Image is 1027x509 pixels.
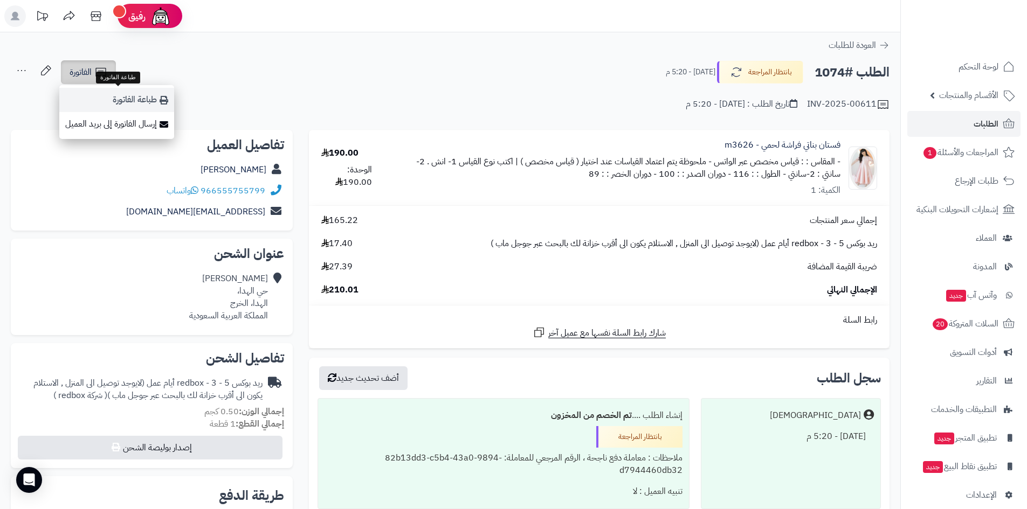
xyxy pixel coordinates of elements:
[907,454,1021,479] a: تطبيق نقاط البيعجديد
[321,147,359,159] div: 190.00
[907,396,1021,422] a: التطبيقات والخدمات
[808,261,877,273] span: ضريبة القيمة المضافة
[321,214,358,227] span: 165.22
[201,184,265,197] a: 966555755799
[907,282,1021,308] a: وآتس آبجديد
[966,487,997,503] span: الإعدادات
[589,168,657,180] small: - دوران الخصر : : 89
[19,352,284,365] h2: تفاصيل الشحن
[815,61,890,83] h2: الطلب #1074
[907,254,1021,280] a: المدونة
[907,482,1021,508] a: الإعدادات
[817,372,881,385] h3: سجل الطلب
[932,318,948,330] span: 20
[717,61,803,83] button: بانتظار المراجعة
[829,39,876,52] span: العودة للطلبات
[907,111,1021,137] a: الطلبات
[551,409,632,422] b: تم الخصم من المخزون
[770,409,861,422] div: [DEMOGRAPHIC_DATA]
[219,489,284,502] h2: طريقة الدفع
[659,168,731,180] small: - دوران الصدر : : 100
[128,10,146,23] span: رفيق
[19,247,284,260] h2: عنوان الشحن
[849,147,877,190] img: 1744392437-IMG_4587-90x90.jpeg
[96,72,140,83] div: طباعة الفاتورة
[239,405,284,418] strong: إجمالي الوزن:
[907,197,1021,222] a: إشعارات التحويلات البنكية
[491,238,877,250] span: ريد بوكس redbox - 3 - 5 أيام عمل (لايوجد توصيل الى المنزل , الاستلام يكون الى أقرب خزانة لك بالبح...
[59,88,174,112] a: طباعة الفاتورة
[596,426,683,448] div: بانتظار المراجعة
[319,366,408,390] button: أضف تحديث جديد
[907,140,1021,165] a: المراجعات والأسئلة1
[907,339,1021,365] a: أدوات التسويق
[19,138,284,151] h2: تفاصيل العميل
[811,184,840,197] div: الكمية: 1
[167,184,198,197] a: واتساب
[810,214,877,227] span: إجمالي سعر المنتجات
[976,373,997,388] span: التقارير
[126,205,265,218] a: [EMAIL_ADDRESS][DOMAIN_NAME]
[827,284,877,296] span: الإجمالي النهائي
[189,273,268,322] div: [PERSON_NAME] حي الهدا، الهدا، الخرج المملكة العربية السعودية
[416,155,840,180] small: - ملحوظة يتم اعتماد القياسات عند اختيار ( قياس مخصص ) | اكتب نوع القياس 1- انش . 2- سانتي : 2-سانتي
[725,139,840,151] a: فستان بناتي فراشة لحمي - m3626
[150,5,171,27] img: ai-face.png
[210,417,284,430] small: 1 قطعة
[976,231,997,246] span: العملاء
[313,314,885,326] div: رابط السلة
[201,163,266,176] a: [PERSON_NAME]
[708,426,874,447] div: [DATE] - 5:20 م
[70,66,92,79] span: الفاتورة
[325,481,682,502] div: تنبيه العميل : لا
[923,147,936,159] span: 1
[954,20,1017,43] img: logo-2.png
[907,168,1021,194] a: طلبات الإرجاع
[321,261,353,273] span: 27.39
[945,288,997,303] span: وآتس آب
[204,405,284,418] small: 0.50 كجم
[973,259,997,274] span: المدونة
[325,405,682,426] div: إنشاء الطلب ....
[59,112,174,136] a: إرسال الفاتورة إلى بريد العميل
[686,98,797,110] div: تاريخ الطلب : [DATE] - 5:20 م
[666,67,715,78] small: [DATE] - 5:20 م
[939,88,998,103] span: الأقسام والمنتجات
[955,173,998,189] span: طلبات الإرجاع
[932,316,998,331] span: السلات المتروكة
[321,164,372,189] div: الوحدة: 190.00
[931,402,997,417] span: التطبيقات والخدمات
[533,326,666,339] a: شارك رابط السلة نفسها مع عميل آخر
[907,311,1021,337] a: السلات المتروكة20
[807,98,890,111] div: INV-2025-00611
[974,116,998,131] span: الطلبات
[548,327,666,339] span: شارك رابط السلة نفسها مع عميل آخر
[934,433,954,444] span: جديد
[922,459,997,474] span: تطبيق نقاط البيع
[923,461,943,473] span: جديد
[907,225,1021,251] a: العملاء
[950,345,997,360] span: أدوات التسويق
[829,39,890,52] a: العودة للطلبات
[321,238,353,250] span: 17.40
[19,377,263,402] div: ريد بوكس redbox - 3 - 5 أيام عمل (لايوجد توصيل الى المنزل , الاستلام يكون الى أقرب خزانة لك بالبح...
[959,59,998,74] span: لوحة التحكم
[733,168,786,180] small: - الطول : : 116
[907,368,1021,394] a: التقارير
[61,60,116,84] a: الفاتورة
[922,145,998,160] span: المراجعات والأسئلة
[53,389,107,402] span: ( شركة redbox )
[946,290,966,302] span: جديد
[29,5,56,30] a: تحديثات المنصة
[325,448,682,481] div: ملاحظات : معاملة دفع ناجحة ، الرقم المرجعي للمعاملة: 82b13dd3-c5b4-43a0-9894-d7944460db32
[907,425,1021,451] a: تطبيق المتجرجديد
[916,202,998,217] span: إشعارات التحويلات البنكية
[907,54,1021,80] a: لوحة التحكم
[18,436,282,459] button: إصدار بوليصة الشحن
[16,467,42,493] div: Open Intercom Messenger
[933,430,997,445] span: تطبيق المتجر
[236,417,284,430] strong: إجمالي القطع:
[321,284,359,296] span: 210.01
[714,155,840,168] small: - المقاس : : قياس مخصص عبر الواتس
